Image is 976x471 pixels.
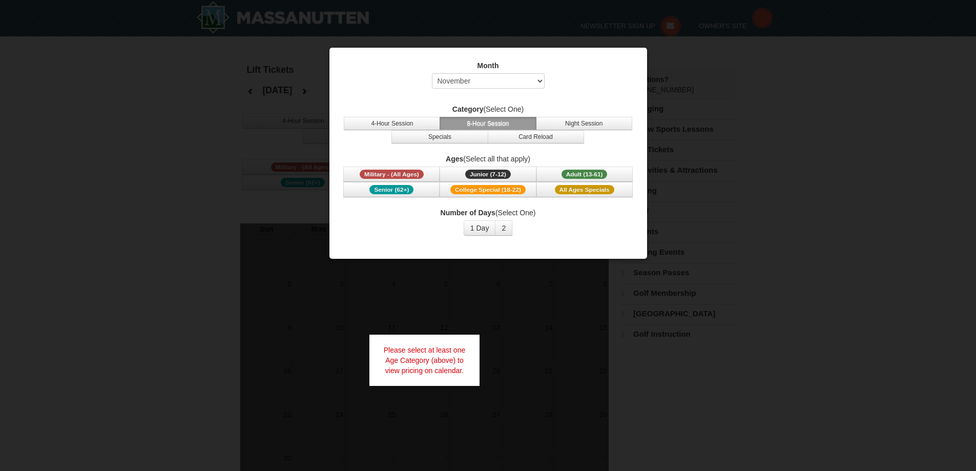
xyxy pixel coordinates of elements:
[536,117,632,130] button: Night Session
[450,185,526,194] span: College Special (18-22)
[536,167,633,182] button: Adult (13-61)
[446,155,463,163] strong: Ages
[342,104,634,114] label: (Select One)
[495,220,512,236] button: 2
[477,62,499,70] strong: Month
[369,335,480,386] div: Please select at least one Age Category (above) to view pricing on calendar.
[555,185,614,194] span: All Ages Specials
[562,170,608,179] span: Adult (13-61)
[440,182,536,197] button: College Special (18-22)
[343,167,440,182] button: Military - (All Ages)
[452,105,484,113] strong: Category
[343,182,440,197] button: Senior (62+)
[465,170,511,179] span: Junior (7-12)
[440,167,536,182] button: Junior (7-12)
[369,185,413,194] span: Senior (62+)
[342,208,634,218] label: (Select One)
[344,117,440,130] button: 4-Hour Session
[488,130,584,144] button: Card Reload
[536,182,633,197] button: All Ages Specials
[342,154,634,164] label: (Select all that apply)
[441,209,495,217] strong: Number of Days
[360,170,424,179] span: Military - (All Ages)
[440,117,536,130] button: 8-Hour Session
[391,130,488,144] button: Specials
[464,220,496,236] button: 1 Day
